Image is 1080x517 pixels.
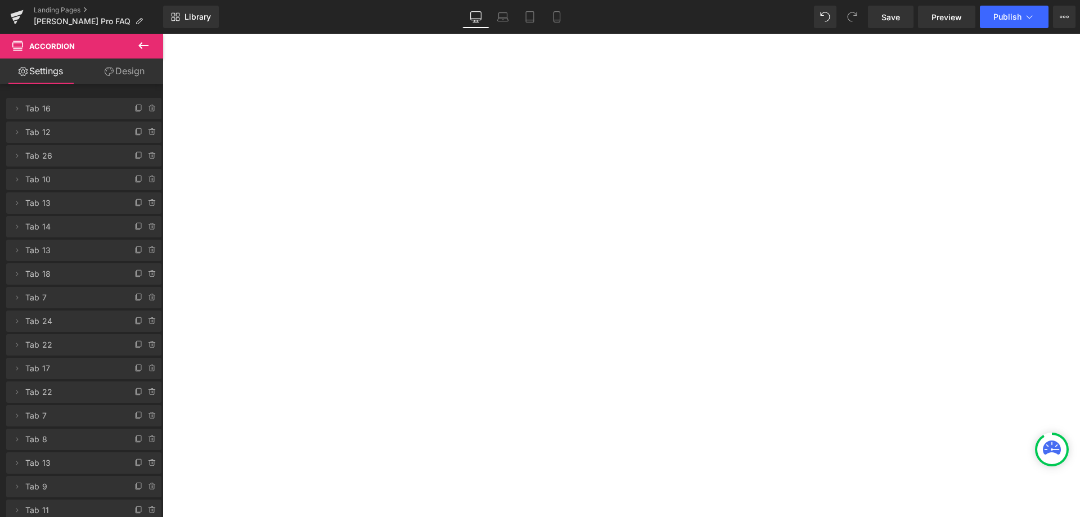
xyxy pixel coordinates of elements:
[918,6,975,28] a: Preview
[25,381,120,403] span: Tab 22
[34,6,163,15] a: Landing Pages
[184,12,211,22] span: Library
[1053,6,1075,28] button: More
[814,6,836,28] button: Undo
[993,12,1021,21] span: Publish
[34,17,130,26] span: [PERSON_NAME] Pro FAQ
[25,240,120,261] span: Tab 13
[980,6,1048,28] button: Publish
[462,6,489,28] a: Desktop
[25,287,120,308] span: Tab 7
[25,216,120,237] span: Tab 14
[25,98,120,119] span: Tab 16
[25,429,120,450] span: Tab 8
[25,334,120,356] span: Tab 22
[25,405,120,426] span: Tab 7
[881,11,900,23] span: Save
[489,6,516,28] a: Laptop
[841,6,863,28] button: Redo
[25,192,120,214] span: Tab 13
[84,59,165,84] a: Design
[29,42,75,51] span: Accordion
[25,311,120,332] span: Tab 24
[516,6,543,28] a: Tablet
[25,122,120,143] span: Tab 12
[543,6,570,28] a: Mobile
[25,145,120,167] span: Tab 26
[25,358,120,379] span: Tab 17
[25,452,120,474] span: Tab 13
[25,169,120,190] span: Tab 10
[931,11,962,23] span: Preview
[25,263,120,285] span: Tab 18
[163,6,219,28] a: New Library
[25,476,120,497] span: Tab 9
